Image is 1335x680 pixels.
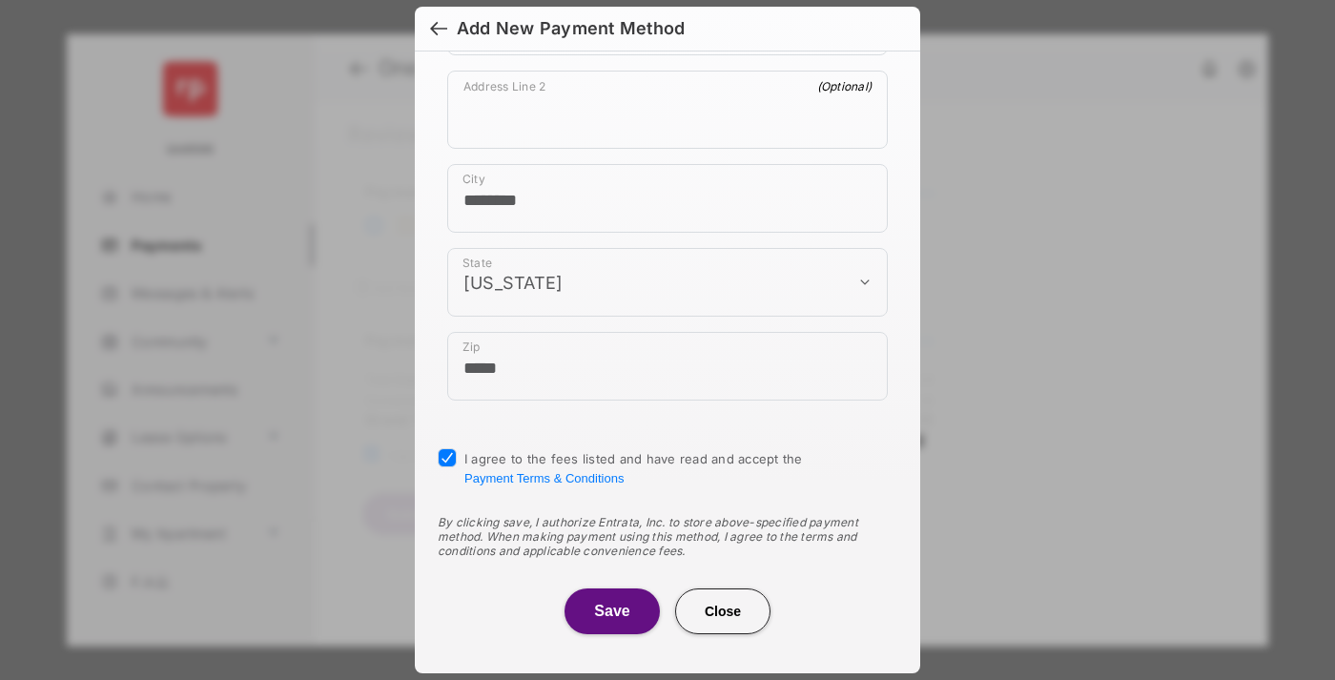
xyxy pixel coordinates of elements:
button: I agree to the fees listed and have read and accept the [464,471,624,485]
button: Close [675,588,770,634]
div: payment_method_screening[postal_addresses][administrativeArea] [447,248,888,317]
div: payment_method_screening[postal_addresses][locality] [447,164,888,233]
span: I agree to the fees listed and have read and accept the [464,451,803,485]
div: By clicking save, I authorize Entrata, Inc. to store above-specified payment method. When making ... [438,515,897,558]
div: payment_method_screening[postal_addresses][addressLine2] [447,71,888,149]
div: Add New Payment Method [457,18,685,39]
div: payment_method_screening[postal_addresses][postalCode] [447,332,888,401]
button: Save [565,588,660,634]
